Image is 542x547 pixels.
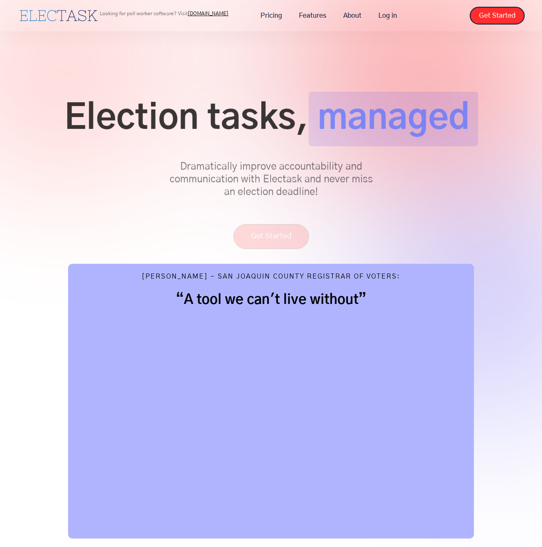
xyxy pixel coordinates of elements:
[165,161,377,199] p: Dramatically improve accountability and communication with Electask and never miss an election de...
[64,92,309,146] span: Election tasks,
[335,7,370,25] a: About
[470,7,525,25] a: Get Started
[100,11,228,16] p: Looking for poll worker software? Visit
[290,7,335,25] a: Features
[188,11,228,16] a: [DOMAIN_NAME]
[85,291,457,308] h2: “A tool we can't live without”
[17,8,100,23] a: home
[252,7,290,25] a: Pricing
[85,312,457,522] iframe: Vimeo embed
[309,92,478,146] span: managed
[233,224,309,249] a: Get Started
[142,272,400,283] div: [PERSON_NAME] - San Joaquin County Registrar of Voters:
[370,7,405,25] a: Log in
